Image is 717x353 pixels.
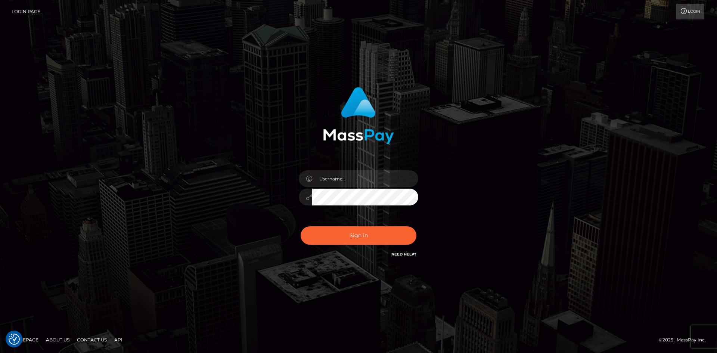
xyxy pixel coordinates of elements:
[391,252,416,257] a: Need Help?
[9,334,20,345] img: Revisit consent button
[43,334,72,346] a: About Us
[111,334,125,346] a: API
[323,87,394,144] img: MassPay Login
[676,4,704,19] a: Login
[12,4,40,19] a: Login Page
[312,170,418,187] input: Username...
[659,336,711,344] div: © 2025 , MassPay Inc.
[74,334,110,346] a: Contact Us
[301,226,416,245] button: Sign in
[9,334,20,345] button: Consent Preferences
[8,334,41,346] a: Homepage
